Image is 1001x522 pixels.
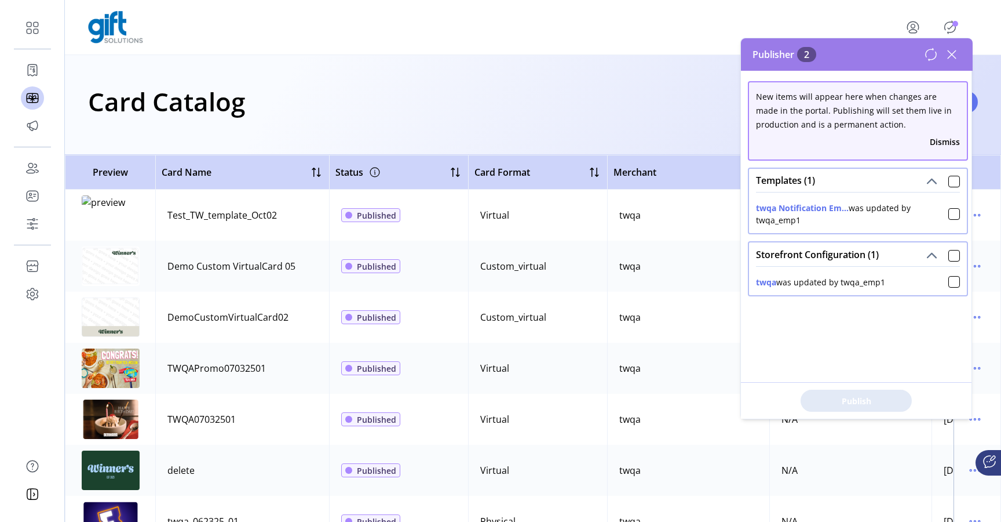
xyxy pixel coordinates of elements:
div: N/A [781,412,798,426]
button: menu [966,359,984,378]
button: Templates (1) [923,173,940,190]
button: menu [890,13,941,41]
span: Card Format [474,165,530,179]
button: menu [966,206,984,224]
button: menu [966,461,984,480]
img: preview [82,246,140,286]
img: preview [82,298,140,337]
span: Merchant [613,165,656,179]
div: Custom_virtual [480,310,546,324]
img: preview [82,349,140,388]
div: twqa [619,463,641,477]
span: Published [357,414,396,426]
div: N/A [781,463,798,477]
div: twqa [619,208,641,222]
img: logo [88,11,143,43]
span: New items will appear here when changes are made in the portal. Publishing will set them live in ... [756,91,952,130]
span: Preview [71,165,149,179]
span: Published [357,260,396,273]
div: Custom_virtual [480,259,546,273]
span: Templates (1) [756,176,815,185]
div: Virtual [480,412,509,426]
div: Virtual [480,208,509,222]
div: TWQA07032501 [167,412,236,426]
div: TWQAPromo07032501 [167,361,266,375]
img: preview [82,195,140,235]
div: delete [167,463,195,477]
img: preview [82,451,140,490]
div: Test_TW_template_Oct02 [167,208,277,222]
button: twqa Notification Em... [756,202,849,214]
img: preview [82,400,140,439]
div: Demo Custom VirtualCard 05 [167,259,295,273]
span: Published [357,209,396,222]
button: menu [966,257,984,275]
h1: Card Catalog [88,81,245,122]
button: menu [966,308,984,327]
button: Storefront Configuration (1) [923,247,940,263]
div: Status [335,163,382,182]
div: was updated by twqa_emp1 [756,276,885,288]
div: Virtual [480,361,509,375]
span: Published [357,311,396,324]
div: twqa [619,361,641,375]
div: DemoCustomVirtualCard02 [167,310,288,324]
div: twqa [619,259,641,273]
button: menu [966,410,984,429]
span: Storefront Configuration (1) [756,250,879,259]
div: was updated by twqa_emp1 [756,202,948,226]
button: twqa [756,276,776,288]
span: 2 [797,47,816,62]
span: Publisher [752,48,816,61]
button: Publisher Panel [941,18,959,37]
span: Published [357,465,396,477]
button: Dismiss [930,136,960,148]
span: Published [357,362,396,375]
div: twqa [619,412,641,426]
div: Virtual [480,463,509,477]
span: Card Name [162,165,211,179]
div: twqa [619,310,641,324]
